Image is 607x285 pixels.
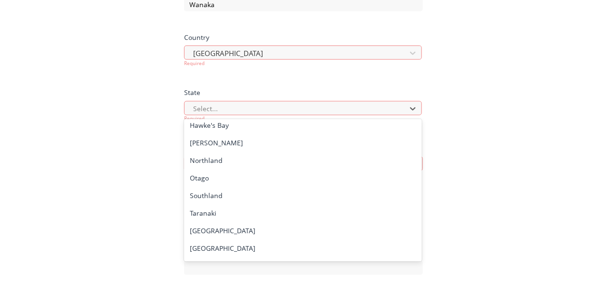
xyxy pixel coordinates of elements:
div: Required [184,60,423,67]
div: [GEOGRAPHIC_DATA] [184,257,422,275]
div: Otago [184,170,422,187]
div: Required [184,115,423,123]
div: State [184,90,423,96]
div: Country [184,34,423,41]
div: Southland [184,187,422,205]
div: Taranaki [184,205,422,222]
div: Northland [184,152,422,170]
div: [GEOGRAPHIC_DATA] [184,240,422,257]
div: [GEOGRAPHIC_DATA] [184,222,422,240]
div: [PERSON_NAME] [184,134,422,152]
div: Hawke's Bay [184,117,422,134]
